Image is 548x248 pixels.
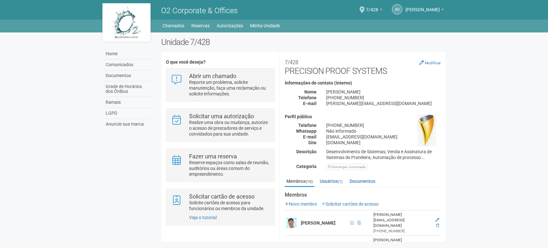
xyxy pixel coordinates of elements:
[104,70,152,81] a: Documentos
[171,194,270,211] a: Solicitar cartão de acesso Solicite cartões de acesso para funcionários ou membros da unidade.
[166,60,275,65] h4: O que você deseja?
[104,59,152,70] a: Comunicados
[392,4,402,14] a: AV
[306,179,313,184] small: (15)
[326,164,368,170] div: Tecnologia / Automação
[321,149,446,160] div: Desenvolvimento de Sistemas; Venda e Assinatura de Sistemas de Prateleira; Automação de processo...
[321,95,446,101] div: [PHONE_NUMBER]
[217,21,243,30] a: Autorizações
[285,114,441,119] h4: Perfil público
[303,134,317,139] strong: E-mail
[161,6,238,15] span: O2 Corporate & Offices
[171,113,270,137] a: Solicitar uma autorização Realize uma obra ou mudança, autorize o acesso de prestadores de serviç...
[104,108,152,119] a: LGPD
[338,179,343,184] small: (1)
[418,114,436,146] img: business.png
[285,57,441,76] h2: PRECISION PROOF SYSTEMS
[373,212,431,228] div: [PERSON_NAME][EMAIL_ADDRESS][DOMAIN_NAME]
[296,149,317,154] strong: Descrição
[250,21,280,30] a: Minha Unidade
[425,61,441,65] small: Modificar
[373,228,431,234] div: [PHONE_NUMBER]
[162,21,184,30] a: Chamados
[308,140,317,145] strong: Site
[189,200,270,211] p: Solicite cartões de acesso para funcionários ou membros da unidade.
[296,164,317,169] strong: Categoria
[405,8,444,13] a: [PERSON_NAME]
[301,220,335,226] strong: [PERSON_NAME]
[285,81,441,85] h4: Informações de contato (interno)
[321,128,446,134] div: Não informado
[161,37,446,47] h2: Unidade 7/428
[189,120,270,137] p: Realize uma obra ou mudança, autorize o acesso de prestadores de serviço e convidados para sua un...
[321,140,446,146] div: [DOMAIN_NAME]
[348,176,377,186] a: Documentos
[171,73,270,97] a: Abrir um chamado Reporte um problema, solicite manutenção, faça uma reclamação ou solicite inform...
[104,119,152,129] a: Anuncie sua marca
[104,97,152,108] a: Ramais
[189,153,237,160] strong: Fazer uma reserva
[298,95,317,100] strong: Telefone
[321,101,446,106] div: [PERSON_NAME][EMAIL_ADDRESS][DOMAIN_NAME]
[189,160,270,177] p: Reserve espaços como salas de reunião, auditórios ou áreas comum do empreendimento.
[321,134,446,140] div: [EMAIL_ADDRESS][DOMAIN_NAME]
[321,89,446,95] div: [PERSON_NAME]
[189,113,254,120] strong: Solicitar uma autorização
[298,123,317,128] strong: Telefone
[189,193,255,200] strong: Solicitar cartão de acesso
[285,176,314,187] a: Membros(15)
[296,128,317,134] strong: Whatsapp
[171,154,270,177] a: Fazer uma reserva Reserve espaços como salas de reunião, auditórios ou áreas comum do empreendime...
[104,49,152,59] a: Home
[435,218,439,222] a: Editar membro
[419,60,441,65] a: Modificar
[102,3,151,42] img: logo.jpg
[303,101,317,106] strong: E-mail
[285,192,441,198] strong: Membros
[436,223,439,228] a: Excluir membro
[189,73,236,79] strong: Abrir um chamado
[366,8,382,13] a: 7/428
[318,176,344,186] a: Usuários(1)
[285,59,298,66] small: 7/428
[304,89,317,94] strong: Nome
[191,21,210,30] a: Reservas
[366,1,378,12] span: 7/428
[321,201,378,207] a: Solicitar cartões de acesso
[405,1,440,12] span: Alexandre Victoriano Gomes
[189,79,270,97] p: Reporte um problema, solicite manutenção, faça uma reclamação ou solicite informações.
[285,201,317,207] a: Novo membro
[286,218,297,228] img: user.png
[189,215,217,220] a: Veja o tutorial
[321,122,446,128] div: [PHONE_NUMBER]
[104,81,152,97] a: Grade de Horários dos Ônibus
